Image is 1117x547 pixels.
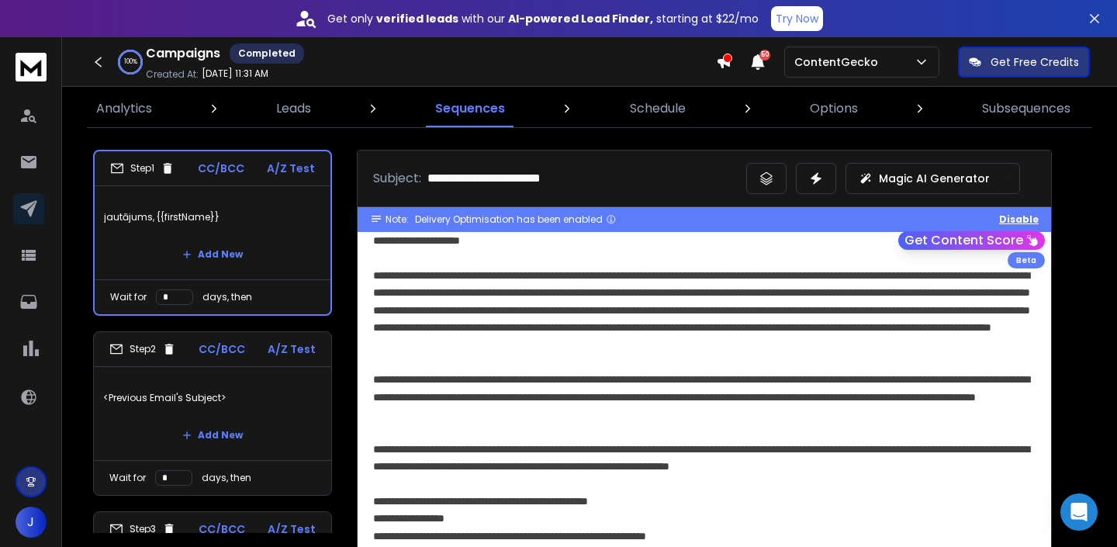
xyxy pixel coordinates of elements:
p: 100 % [124,57,137,67]
p: ContentGecko [794,54,884,70]
button: Magic AI Generator [846,163,1020,194]
p: CC/BCC [199,341,245,357]
p: A/Z Test [267,161,315,176]
div: Completed [230,43,304,64]
span: Note: [386,213,409,226]
p: Get Free Credits [991,54,1079,70]
p: Subject: [373,169,421,188]
p: Subsequences [982,99,1070,118]
p: days, then [202,291,252,303]
p: Wait for [109,472,146,484]
div: Step 3 [109,522,176,536]
button: Add New [170,239,255,270]
a: Options [801,90,867,127]
button: Try Now [771,6,823,31]
p: Schedule [630,99,686,118]
span: 50 [759,50,770,61]
p: Magic AI Generator [879,171,990,186]
div: Step 2 [109,342,176,356]
p: Sequences [435,99,505,118]
div: Delivery Optimisation has been enabled [415,213,617,226]
li: Step1CC/BCCA/Z Testjautājums, {{firstName}}Add NewWait fordays, then [93,150,332,316]
a: Sequences [426,90,514,127]
p: [DATE] 11:31 AM [202,68,268,80]
button: Get Content Score [898,231,1045,250]
strong: verified leads [376,11,458,26]
p: Get only with our starting at $22/mo [327,11,759,26]
a: Schedule [621,90,695,127]
h1: Campaigns [146,44,220,63]
strong: AI-powered Lead Finder, [508,11,653,26]
button: Add New [170,420,255,451]
div: Step 1 [110,161,175,175]
p: CC/BCC [198,161,244,176]
p: <Previous Email's Subject> [103,376,322,420]
p: Leads [276,99,311,118]
p: A/Z Test [268,341,316,357]
p: A/Z Test [268,521,316,537]
p: Analytics [96,99,152,118]
a: Analytics [87,90,161,127]
button: J [16,507,47,538]
div: Open Intercom Messenger [1060,493,1098,531]
p: CC/BCC [199,521,245,537]
p: Options [810,99,858,118]
button: Get Free Credits [958,47,1090,78]
a: Subsequences [973,90,1080,127]
p: Wait for [110,291,147,303]
button: Disable [999,213,1039,226]
a: Leads [267,90,320,127]
p: days, then [202,472,251,484]
div: Beta [1008,252,1045,268]
li: Step2CC/BCCA/Z Test<Previous Email's Subject>Add NewWait fordays, then [93,331,332,496]
p: jautājums, {{firstName}} [104,196,321,239]
p: Created At: [146,68,199,81]
p: Try Now [776,11,818,26]
img: logo [16,53,47,81]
